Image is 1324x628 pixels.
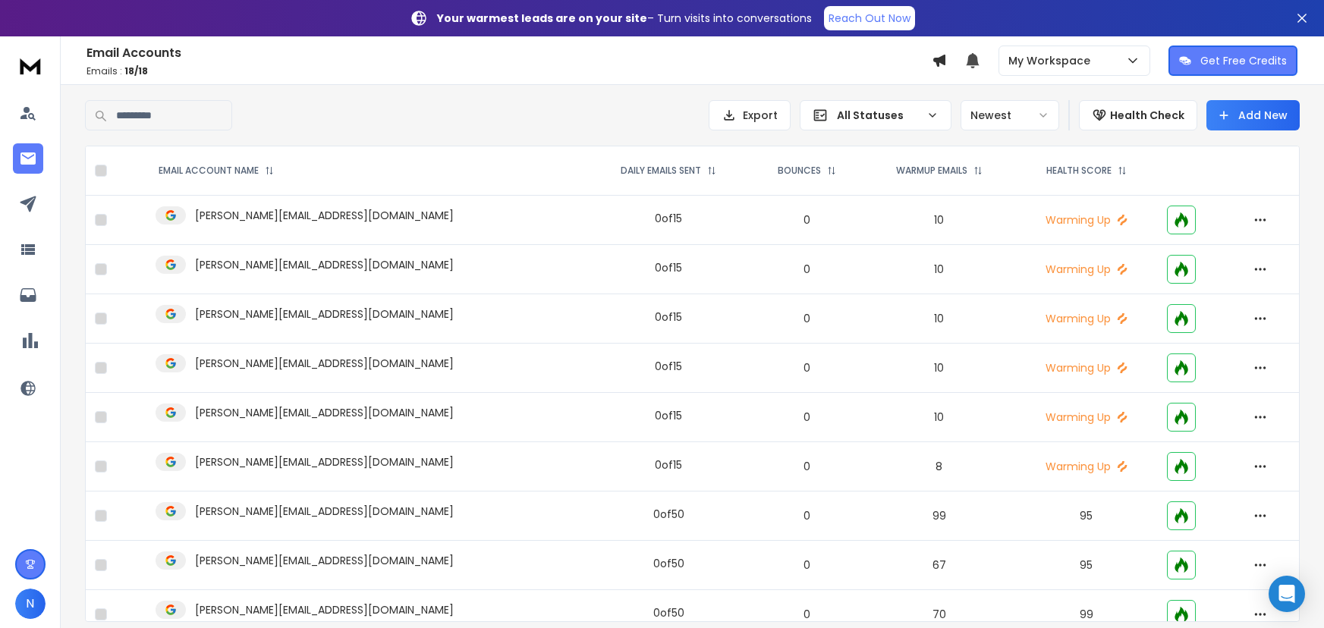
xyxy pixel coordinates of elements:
div: 0 of 15 [655,457,682,473]
h1: Email Accounts [86,44,932,62]
p: Health Check [1110,108,1184,123]
img: logo [15,52,46,80]
p: All Statuses [837,108,920,123]
p: [PERSON_NAME][EMAIL_ADDRESS][DOMAIN_NAME] [195,553,454,568]
p: 0 [759,459,854,474]
strong: Your warmest leads are on your site [437,11,647,26]
p: Warming Up [1024,410,1149,425]
button: Newest [961,100,1059,130]
a: Reach Out Now [824,6,915,30]
td: 10 [863,344,1014,393]
div: Open Intercom Messenger [1269,576,1305,612]
td: 10 [863,294,1014,344]
td: 10 [863,393,1014,442]
p: [PERSON_NAME][EMAIL_ADDRESS][DOMAIN_NAME] [195,356,454,371]
button: N [15,589,46,619]
div: 0 of 50 [653,556,684,571]
td: 95 [1015,541,1159,590]
p: 0 [759,212,854,228]
p: 0 [759,311,854,326]
td: 99 [863,491,1014,541]
div: 0 of 15 [655,211,682,226]
td: 67 [863,541,1014,590]
div: 0 of 15 [655,408,682,423]
p: Warming Up [1024,459,1149,474]
div: EMAIL ACCOUNT NAME [159,165,274,177]
div: 0 of 15 [655,359,682,374]
p: WARMUP EMAILS [896,165,967,177]
span: 18 / 18 [124,64,148,77]
p: [PERSON_NAME][EMAIL_ADDRESS][DOMAIN_NAME] [195,454,454,469]
button: Export [709,100,791,130]
div: 0 of 15 [655,260,682,275]
button: Get Free Credits [1168,46,1297,76]
p: 0 [759,410,854,425]
td: 95 [1015,491,1159,541]
p: [PERSON_NAME][EMAIL_ADDRESS][DOMAIN_NAME] [195,602,454,617]
p: [PERSON_NAME][EMAIL_ADDRESS][DOMAIN_NAME] [195,405,454,420]
td: 10 [863,245,1014,294]
p: Warming Up [1024,212,1149,228]
p: 0 [759,360,854,375]
p: – Turn visits into conversations [437,11,812,26]
p: [PERSON_NAME][EMAIL_ADDRESS][DOMAIN_NAME] [195,306,454,322]
p: [PERSON_NAME][EMAIL_ADDRESS][DOMAIN_NAME] [195,208,454,223]
p: DAILY EMAILS SENT [621,165,701,177]
p: 0 [759,262,854,277]
p: [PERSON_NAME][EMAIL_ADDRESS][DOMAIN_NAME] [195,257,454,272]
p: Warming Up [1024,262,1149,277]
p: 0 [759,607,854,622]
p: Emails : [86,65,932,77]
button: Add New [1206,100,1300,130]
p: [PERSON_NAME][EMAIL_ADDRESS][DOMAIN_NAME] [195,504,454,519]
button: Health Check [1079,100,1197,130]
p: Get Free Credits [1200,53,1287,68]
p: Warming Up [1024,311,1149,326]
div: 0 of 50 [653,507,684,522]
p: BOUNCES [778,165,821,177]
td: 10 [863,196,1014,245]
p: 0 [759,508,854,523]
p: Reach Out Now [829,11,910,26]
p: 0 [759,557,854,573]
td: 8 [863,442,1014,491]
div: 0 of 15 [655,309,682,325]
div: 0 of 50 [653,605,684,620]
p: Warming Up [1024,360,1149,375]
p: My Workspace [1008,53,1096,68]
p: HEALTH SCORE [1046,165,1112,177]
